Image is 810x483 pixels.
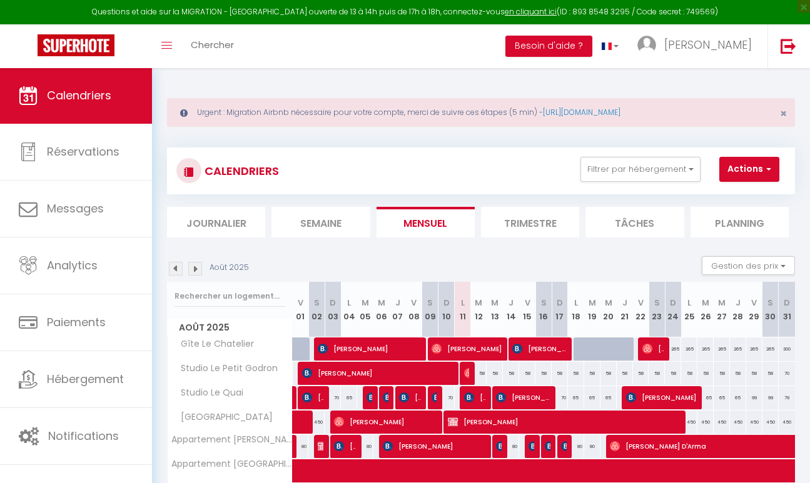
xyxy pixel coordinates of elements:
[730,411,746,434] div: 450
[779,337,795,361] div: 300
[543,107,620,117] a: [URL][DOMAIN_NAME]
[762,362,779,385] div: 58
[377,207,475,237] li: Mensuel
[341,282,357,337] th: 04
[367,386,372,409] span: [PERSON_NAME]
[767,297,773,309] abbr: S
[779,411,795,434] div: 450
[302,386,324,409] span: [PERSON_NAME]
[681,282,697,337] th: 25
[628,24,767,68] a: ... [PERSON_NAME]
[626,386,697,409] span: [PERSON_NAME]
[714,282,730,337] th: 27
[746,282,762,337] th: 29
[302,361,454,385] span: [PERSON_NAME]
[762,386,779,409] div: 99
[665,282,681,337] th: 24
[341,386,357,409] div: 65
[170,337,257,351] span: Gîte Le Chatelier
[697,386,714,409] div: 65
[47,257,98,273] span: Analytics
[702,297,709,309] abbr: M
[48,428,119,444] span: Notifications
[325,282,341,337] th: 03
[762,282,779,337] th: 30
[617,282,633,337] th: 21
[545,434,550,458] span: [PERSON_NAME]
[552,386,568,409] div: 70
[47,87,111,103] span: Calendriers
[746,337,762,361] div: 265
[697,337,714,361] div: 265
[411,297,417,309] abbr: V
[584,386,600,409] div: 65
[718,297,726,309] abbr: M
[167,207,265,237] li: Journalier
[438,282,455,337] th: 10
[649,282,665,337] th: 23
[512,337,567,361] span: [PERSON_NAME]
[535,362,552,385] div: 58
[751,297,757,309] abbr: V
[664,37,752,52] span: [PERSON_NAME]
[670,297,676,309] abbr: D
[170,411,276,424] span: [GEOGRAPHIC_DATA]
[438,386,455,409] div: 70
[780,108,787,119] button: Close
[736,297,741,309] abbr: J
[362,297,369,309] abbr: M
[503,282,519,337] th: 14
[201,157,279,185] h3: CALENDRIERS
[347,297,351,309] abbr: L
[432,386,437,409] span: [PERSON_NAME]
[487,282,503,337] th: 13
[170,362,281,376] span: Studio Le Petit Godron
[584,362,600,385] div: 58
[464,361,470,385] span: [PERSON_NAME] Geborene Marten
[505,36,592,57] button: Besoin d'aide ?
[691,207,789,237] li: Planning
[784,297,790,309] abbr: D
[357,282,373,337] th: 05
[687,297,691,309] abbr: L
[746,386,762,409] div: 99
[697,362,714,385] div: 58
[383,434,486,458] span: [PERSON_NAME]
[781,38,796,54] img: logout
[681,362,697,385] div: 58
[568,362,584,385] div: 58
[552,282,568,337] th: 17
[697,411,714,434] div: 450
[191,38,234,51] span: Chercher
[47,314,106,330] span: Paiements
[271,207,370,237] li: Semaine
[505,6,557,17] a: en cliquant ici
[681,337,697,361] div: 265
[633,362,649,385] div: 58
[503,362,519,385] div: 58
[719,157,779,182] button: Actions
[605,297,612,309] abbr: M
[568,386,584,409] div: 65
[334,410,437,434] span: [PERSON_NAME]
[481,207,579,237] li: Trimestre
[730,282,746,337] th: 28
[600,362,617,385] div: 58
[535,282,552,337] th: 16
[762,411,779,434] div: 450
[714,362,730,385] div: 58
[167,98,795,127] div: Urgent : Migration Airbnb nécessaire pour votre compte, merci de suivre ces étapes (5 min) -
[519,282,535,337] th: 15
[622,297,627,309] abbr: J
[746,411,762,434] div: 450
[665,337,681,361] div: 265
[779,282,795,337] th: 31
[779,362,795,385] div: 70
[746,362,762,385] div: 58
[714,337,730,361] div: 265
[325,386,341,409] div: 70
[181,24,243,68] a: Chercher
[378,297,385,309] abbr: M
[406,282,422,337] th: 08
[552,362,568,385] div: 58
